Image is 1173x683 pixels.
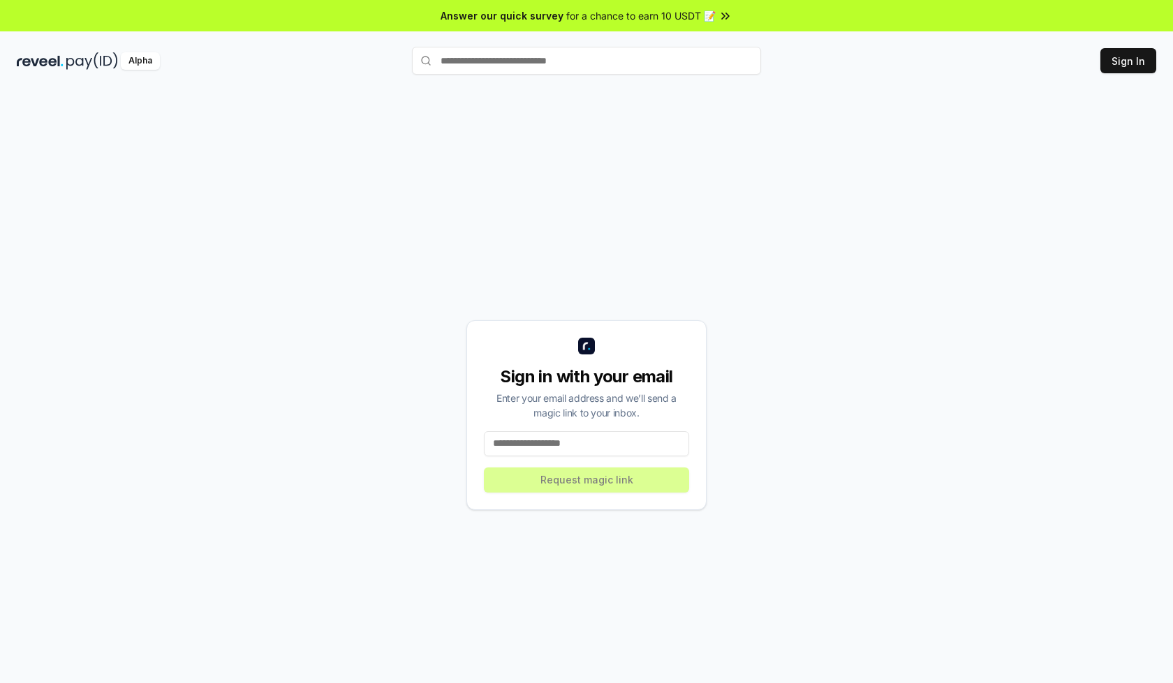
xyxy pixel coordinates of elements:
[578,338,595,354] img: logo_small
[121,52,160,70] div: Alpha
[1100,48,1156,73] button: Sign In
[484,366,689,388] div: Sign in with your email
[566,8,716,23] span: for a chance to earn 10 USDT 📝
[441,8,563,23] span: Answer our quick survey
[484,391,689,420] div: Enter your email address and we’ll send a magic link to your inbox.
[17,52,64,70] img: reveel_dark
[66,52,118,70] img: pay_id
